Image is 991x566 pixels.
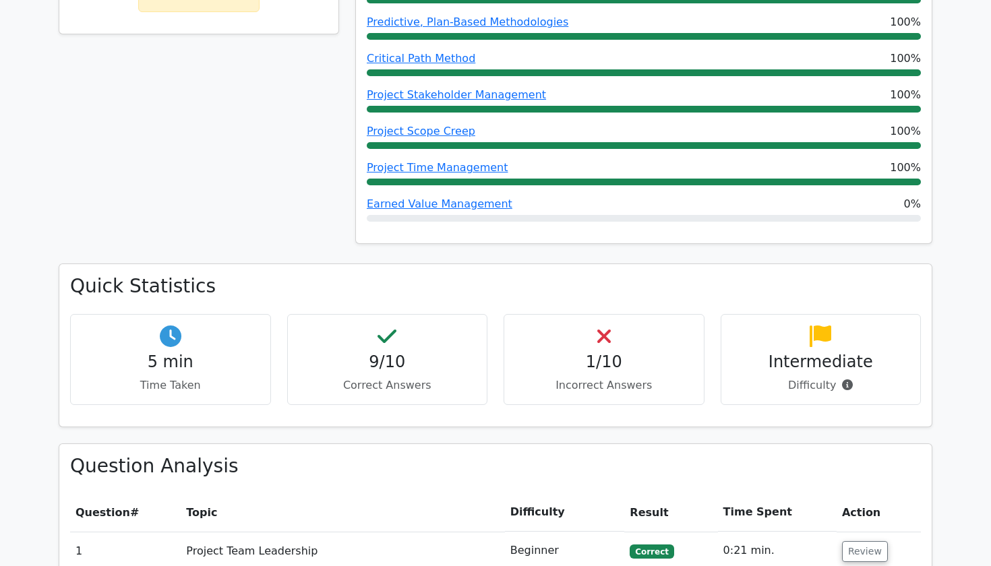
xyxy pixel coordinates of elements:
[82,352,260,372] h4: 5 min
[181,493,504,532] th: Topic
[367,88,546,101] a: Project Stakeholder Management
[367,125,475,137] a: Project Scope Creep
[630,544,673,558] span: Correct
[842,541,888,562] button: Review
[837,493,921,532] th: Action
[890,160,921,176] span: 100%
[718,493,837,532] th: Time Spent
[299,377,477,394] p: Correct Answers
[890,87,921,103] span: 100%
[890,51,921,67] span: 100%
[76,506,130,519] span: Question
[732,377,910,394] p: Difficulty
[82,377,260,394] p: Time Taken
[890,123,921,139] span: 100%
[70,455,921,478] h3: Question Analysis
[624,493,717,532] th: Result
[70,275,921,298] h3: Quick Statistics
[367,52,475,65] a: Critical Path Method
[367,161,508,174] a: Project Time Management
[904,196,921,212] span: 0%
[515,352,693,372] h4: 1/10
[70,493,181,532] th: #
[515,377,693,394] p: Incorrect Answers
[732,352,910,372] h4: Intermediate
[890,14,921,30] span: 100%
[505,493,625,532] th: Difficulty
[299,352,477,372] h4: 9/10
[367,15,568,28] a: Predictive, Plan-Based Methodologies
[367,197,512,210] a: Earned Value Management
